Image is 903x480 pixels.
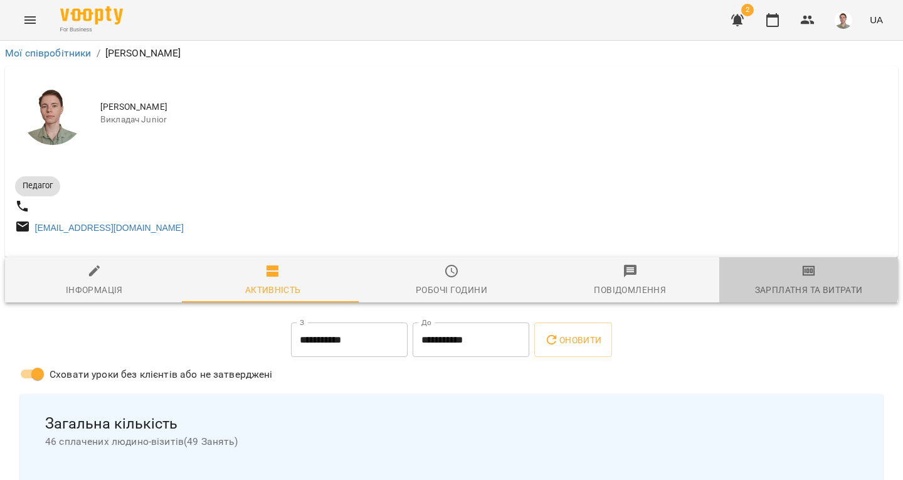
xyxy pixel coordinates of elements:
span: 2 [741,4,754,16]
div: Зарплатня та Витрати [755,282,863,297]
div: Повідомлення [594,282,666,297]
button: Оновити [534,323,611,358]
span: 46 сплачених людино-візитів ( 49 Занять ) [45,434,858,449]
span: For Business [60,26,123,34]
span: Сховати уроки без клієнтів або не затверджені [50,367,273,382]
a: [EMAIL_ADDRESS][DOMAIN_NAME] [35,223,184,233]
span: Педагог [15,180,60,191]
img: Voopty Logo [60,6,123,24]
div: Інформація [66,282,123,297]
span: Загальна кількість [45,414,858,434]
span: Викладач Junior [100,114,888,126]
li: / [97,46,100,61]
div: Активність [245,282,301,297]
span: UA [870,13,883,26]
div: Робочі години [416,282,487,297]
img: 08937551b77b2e829bc2e90478a9daa6.png [835,11,852,29]
span: Оновити [544,333,601,348]
button: Menu [15,5,45,35]
span: [PERSON_NAME] [100,101,888,114]
button: UA [865,8,888,31]
nav: breadcrumb [5,46,898,61]
a: Мої співробітники [5,47,92,59]
img: Андрій [21,82,84,145]
p: [PERSON_NAME] [105,46,181,61]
